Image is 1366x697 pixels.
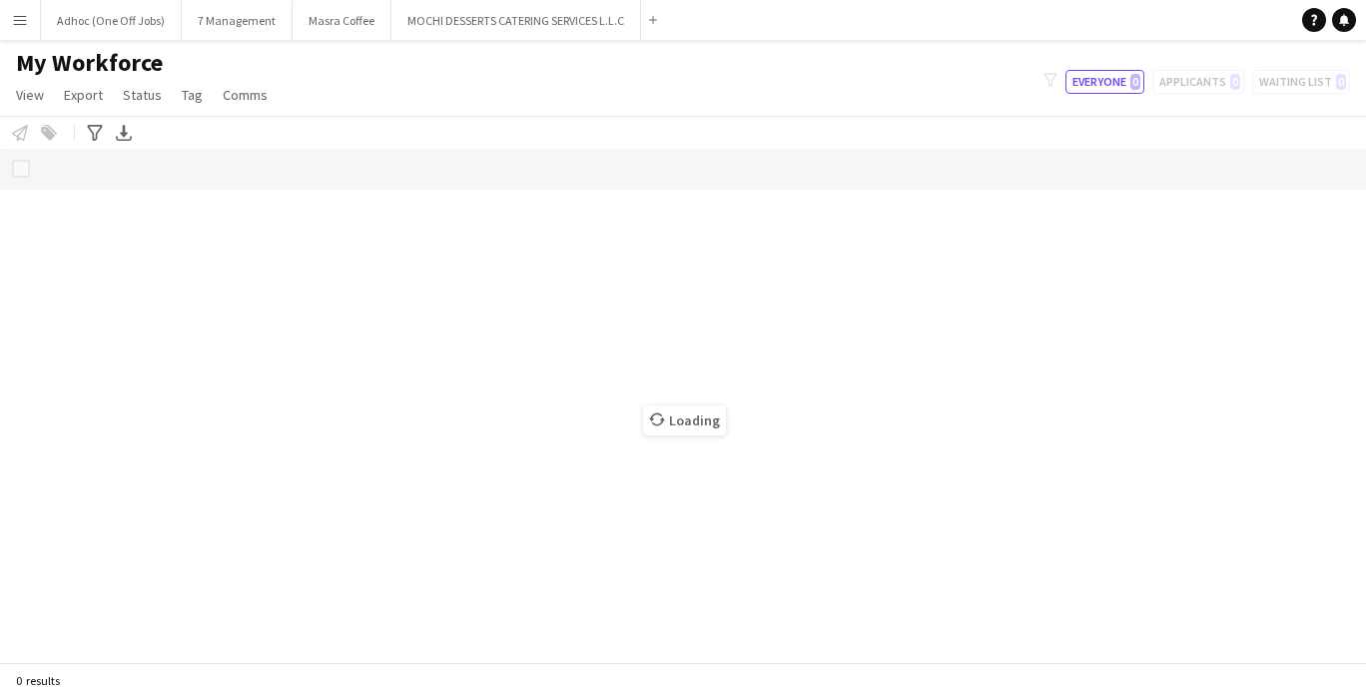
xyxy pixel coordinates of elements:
span: Export [64,86,103,104]
button: 7 Management [182,1,293,40]
span: Tag [182,86,203,104]
span: Loading [643,405,726,435]
app-action-btn: Advanced filters [83,121,107,145]
app-action-btn: Export XLSX [112,121,136,145]
a: Tag [174,82,211,108]
span: Comms [223,86,268,104]
span: My Workforce [16,48,163,78]
a: Comms [215,82,276,108]
a: Status [115,82,170,108]
button: Everyone0 [1065,70,1144,94]
span: View [16,86,44,104]
span: 0 [1130,74,1140,90]
button: Adhoc (One Off Jobs) [41,1,182,40]
span: Status [123,86,162,104]
a: View [8,82,52,108]
a: Export [56,82,111,108]
button: Masra Coffee [293,1,391,40]
button: MOCHI DESSERTS CATERING SERVICES L.L.C [391,1,641,40]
